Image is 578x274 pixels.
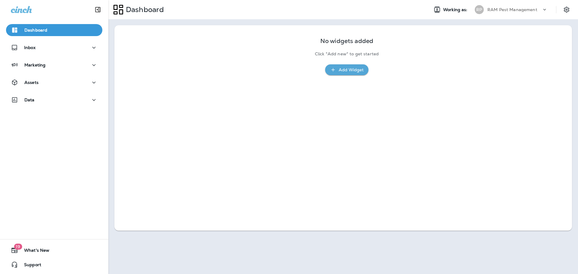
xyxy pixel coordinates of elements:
[6,94,102,106] button: Data
[123,5,164,14] p: Dashboard
[561,4,572,15] button: Settings
[18,248,49,255] span: What's New
[339,66,364,74] div: Add Widget
[14,244,22,250] span: 19
[24,28,47,32] p: Dashboard
[6,259,102,271] button: Support
[475,5,484,14] div: RP
[24,97,35,102] p: Data
[24,45,36,50] p: Inbox
[6,76,102,88] button: Assets
[6,244,102,256] button: 19What's New
[24,63,45,67] p: Marketing
[315,51,379,57] p: Click "Add new" to get started
[6,24,102,36] button: Dashboard
[24,80,39,85] p: Assets
[6,42,102,54] button: Inbox
[487,7,537,12] p: RAM Pest Management
[443,7,469,12] span: Working as:
[6,59,102,71] button: Marketing
[320,38,373,44] p: No widgets added
[18,262,41,269] span: Support
[325,64,368,75] button: Add Widget
[89,4,106,16] button: Collapse Sidebar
